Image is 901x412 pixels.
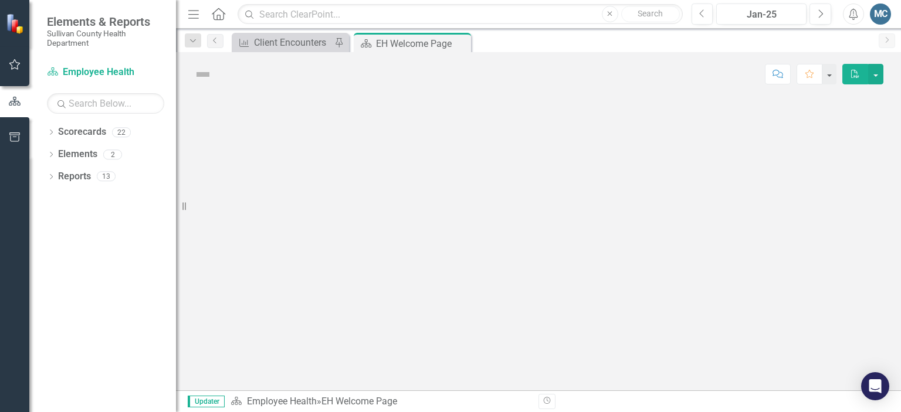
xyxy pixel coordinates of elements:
[194,65,212,84] img: Not Defined
[47,15,164,29] span: Elements & Reports
[58,170,91,183] a: Reports
[376,36,468,51] div: EH Welcome Page
[870,4,891,25] button: MC
[47,66,164,79] a: Employee Health
[716,4,807,25] button: Jan-25
[621,6,680,22] button: Search
[112,127,131,137] div: 22
[321,396,397,407] div: EH Welcome Page
[188,396,225,407] span: Updater
[58,148,97,161] a: Elements
[6,13,26,33] img: ClearPoint Strategy
[103,149,122,159] div: 2
[247,396,317,407] a: Employee Health
[861,372,889,400] div: Open Intercom Messenger
[58,125,106,139] a: Scorecards
[47,93,164,114] input: Search Below...
[638,9,663,18] span: Search
[235,35,331,50] a: Client Encounters
[254,35,331,50] div: Client Encounters
[97,172,116,182] div: 13
[238,4,682,25] input: Search ClearPoint...
[231,395,530,408] div: »
[47,29,164,48] small: Sullivan County Health Department
[720,8,802,22] div: Jan-25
